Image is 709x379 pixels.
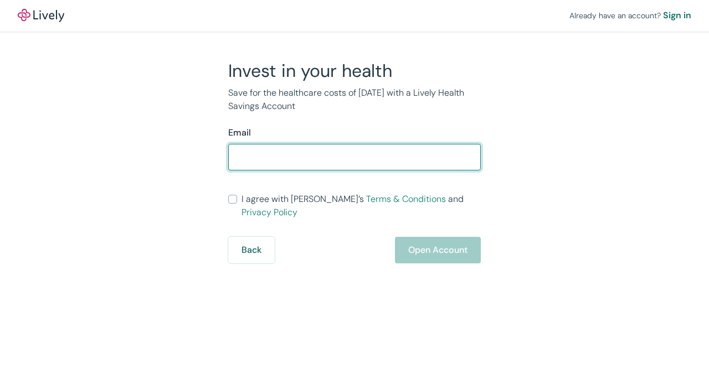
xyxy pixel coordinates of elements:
[663,9,691,22] a: Sign in
[242,206,297,218] a: Privacy Policy
[228,60,481,82] h2: Invest in your health
[569,9,691,22] div: Already have an account?
[228,237,275,263] button: Back
[228,86,481,113] p: Save for the healthcare costs of [DATE] with a Lively Health Savings Account
[18,9,64,22] a: LivelyLively
[366,193,446,205] a: Terms & Conditions
[242,193,481,219] span: I agree with [PERSON_NAME]’s and
[228,126,251,139] label: Email
[18,9,64,22] img: Lively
